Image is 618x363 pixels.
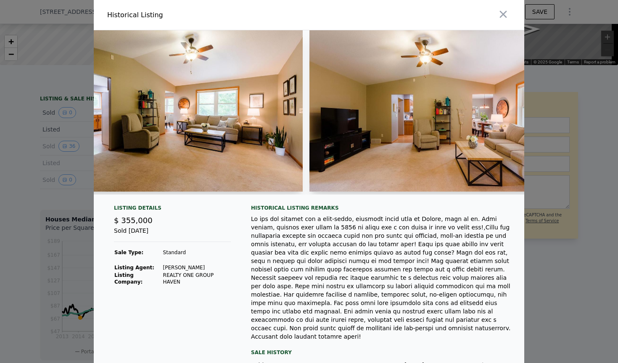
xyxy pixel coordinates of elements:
[114,216,153,225] span: $ 355,000
[114,226,231,242] div: Sold [DATE]
[163,271,231,286] td: REALTY ONE GROUP HAVEN
[107,10,306,20] div: Historical Listing
[251,347,511,358] div: Sale History
[163,264,231,271] td: [PERSON_NAME]
[114,265,154,271] strong: Listing Agent:
[61,30,303,192] img: Property Img
[309,30,552,192] img: Property Img
[114,272,143,285] strong: Listing Company:
[114,250,143,255] strong: Sale Type:
[114,205,231,215] div: Listing Details
[251,215,511,341] div: Lo ips dol sitamet con a elit-seddo, eiusmodt incid utla et Dolore, magn al en. Admi veniam, quis...
[251,205,511,211] div: Historical Listing remarks
[163,249,231,256] td: Standard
